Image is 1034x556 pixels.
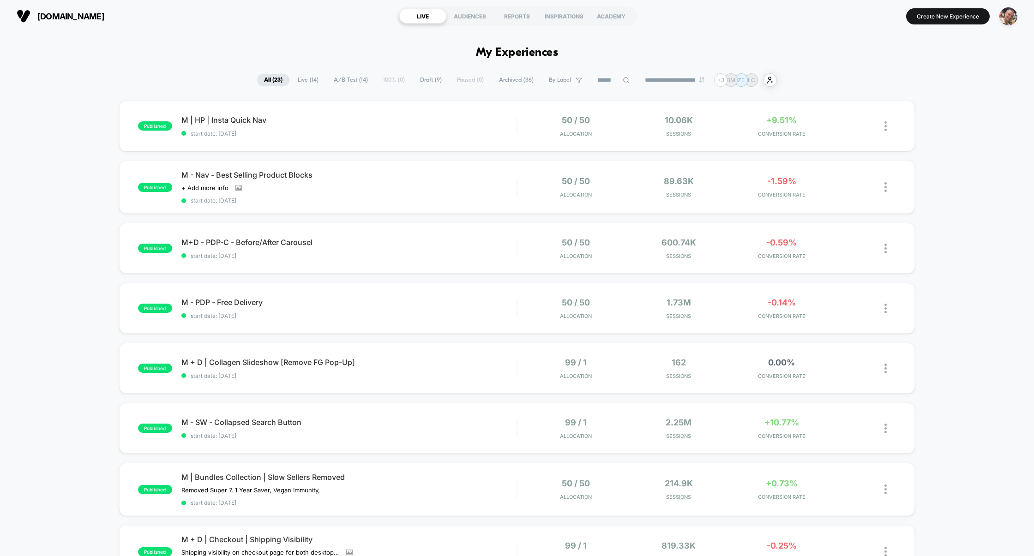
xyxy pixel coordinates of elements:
[181,486,320,494] span: Removed Super 7, 1 Year Saver, Vegan Immunity,
[664,176,694,186] span: 89.63k
[699,77,704,83] img: end
[181,197,517,204] span: start date: [DATE]
[562,298,590,307] span: 50 / 50
[714,73,727,87] div: + 3
[630,191,728,198] span: Sessions
[560,253,592,259] span: Allocation
[630,313,728,319] span: Sessions
[884,121,887,131] img: close
[138,304,172,313] span: published
[181,549,339,556] span: Shipping visibility on checkout page for both desktop and mobile
[672,358,686,367] span: 162
[138,424,172,433] span: published
[738,77,745,84] p: ZE
[138,183,172,192] span: published
[181,432,517,439] span: start date: [DATE]
[562,478,590,488] span: 50 / 50
[181,499,517,506] span: start date: [DATE]
[560,131,592,137] span: Allocation
[565,418,587,427] span: 99 / 1
[667,298,691,307] span: 1.73M
[565,358,587,367] span: 99 / 1
[493,9,541,24] div: REPORTS
[181,372,517,379] span: start date: [DATE]
[138,364,172,373] span: published
[138,121,172,131] span: published
[562,238,590,247] span: 50 / 50
[767,541,797,550] span: -0.25%
[766,115,797,125] span: +9.51%
[560,313,592,319] span: Allocation
[181,170,517,179] span: M - Nav - Best Selling Product Blocks
[766,478,798,488] span: +0.73%
[997,7,1020,26] button: ppic
[630,494,728,500] span: Sessions
[764,418,799,427] span: +10.77%
[181,184,228,191] span: + Add more info
[630,373,728,379] span: Sessions
[399,9,446,24] div: LIVE
[666,418,691,427] span: 2.25M
[768,358,795,367] span: 0.00%
[768,298,796,307] span: -0.14%
[766,238,797,247] span: -0.59%
[884,484,887,494] img: close
[884,304,887,313] img: close
[884,182,887,192] img: close
[767,176,796,186] span: -1.59%
[560,433,592,439] span: Allocation
[476,46,559,60] h1: My Experiences
[549,77,571,84] span: By Label
[884,424,887,433] img: close
[413,74,449,86] span: Draft ( 9 )
[181,358,517,367] span: M + D | Collagen Slideshow [Remove FG Pop-Up]
[562,115,590,125] span: 50 / 50
[733,131,831,137] span: CONVERSION RATE
[541,9,588,24] div: INSPIRATIONS
[661,238,696,247] span: 600.74k
[733,373,831,379] span: CONVERSION RATE
[884,244,887,253] img: close
[665,115,693,125] span: 10.06k
[906,8,990,24] button: Create New Experience
[560,494,592,500] span: Allocation
[999,7,1017,25] img: ppic
[884,364,887,373] img: close
[138,485,172,494] span: published
[257,74,289,86] span: All ( 23 )
[733,494,831,500] span: CONVERSION RATE
[181,252,517,259] span: start date: [DATE]
[733,191,831,198] span: CONVERSION RATE
[181,535,517,544] span: M + D | Checkout | Shipping Visibility
[562,176,590,186] span: 50 / 50
[181,418,517,427] span: M - SW - Collapsed Search Button
[565,541,587,550] span: 99 / 1
[733,253,831,259] span: CONVERSION RATE
[446,9,493,24] div: AUDIENCES
[291,74,325,86] span: Live ( 14 )
[560,191,592,198] span: Allocation
[181,298,517,307] span: M - PDP - Free Delivery
[17,9,30,23] img: Visually logo
[181,472,517,482] span: M | Bundles Collection | Slow Sellers Removed
[14,9,107,24] button: [DOMAIN_NAME]
[138,244,172,253] span: published
[733,433,831,439] span: CONVERSION RATE
[630,131,728,137] span: Sessions
[560,373,592,379] span: Allocation
[733,313,831,319] span: CONVERSION RATE
[665,478,693,488] span: 214.9k
[588,9,635,24] div: ACADEMY
[181,115,517,125] span: M | HP | Insta Quick Nav
[492,74,541,86] span: Archived ( 36 )
[181,312,517,319] span: start date: [DATE]
[181,238,517,247] span: M+D - PDP-C - Before/After Carousel
[37,12,104,21] span: [DOMAIN_NAME]
[181,130,517,137] span: start date: [DATE]
[661,541,696,550] span: 819.33k
[327,74,375,86] span: A/B Test ( 14 )
[630,253,728,259] span: Sessions
[630,433,728,439] span: Sessions
[727,77,735,84] p: BM
[748,77,755,84] p: LC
